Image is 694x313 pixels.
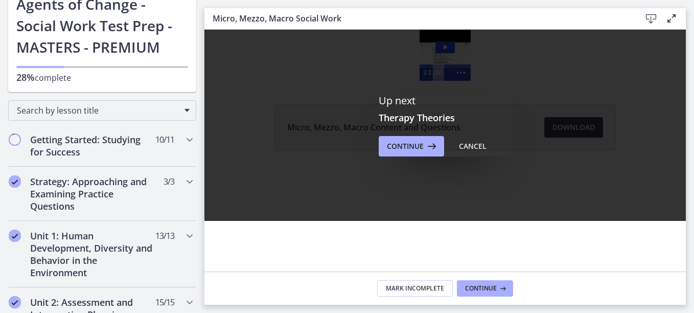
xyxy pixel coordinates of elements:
[379,136,444,156] button: Continue
[457,280,513,297] button: Continue
[234,35,242,51] div: Playbar
[164,175,174,188] span: 3 / 3
[155,296,174,308] span: 15 / 15
[459,140,487,152] div: Cancel
[30,175,155,212] h2: Strategy: Approaching and Examining Practice Questions
[17,105,179,116] span: Search by lesson title
[231,11,250,24] button: Play Video: cbe5fj9t4o1cl02sigfg.mp4
[8,100,196,121] div: Search by lesson title
[30,230,155,279] h2: Unit 1: Human Development, Diversity and Behavior in the Environment
[377,280,453,297] button: Mark Incomplete
[9,230,21,242] i: Completed
[451,136,495,156] button: Cancel
[9,175,21,188] i: Completed
[247,35,266,51] button: Show more buttons
[386,284,444,293] span: Mark Incomplete
[465,284,497,293] span: Continue
[16,71,188,84] p: complete
[30,133,155,158] h2: Getting Started: Studying for Success
[155,133,174,146] span: 10 / 11
[387,140,424,152] span: Continue
[155,230,174,242] span: 13 / 13
[379,111,512,124] h3: Therapy Theories
[379,94,512,107] p: Up next
[9,296,21,308] i: Completed
[213,12,624,25] h3: Micro, Mezzo, Macro Social Work
[16,71,35,83] span: 28%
